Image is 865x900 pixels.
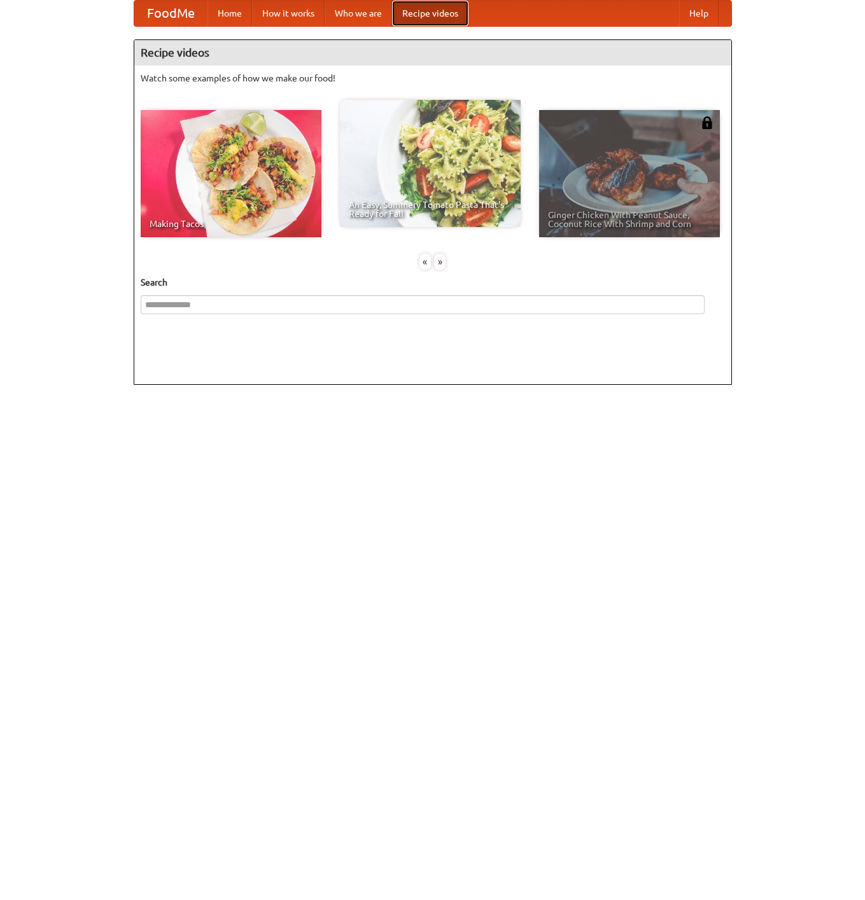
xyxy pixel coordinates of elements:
a: Home [207,1,252,26]
span: An Easy, Summery Tomato Pasta That's Ready for Fall [349,200,512,218]
h4: Recipe videos [134,40,731,66]
a: Recipe videos [392,1,468,26]
a: Who we are [325,1,392,26]
a: Making Tacos [141,110,321,237]
div: » [434,254,446,270]
p: Watch some examples of how we make our food! [141,72,725,85]
a: Help [679,1,719,26]
a: An Easy, Summery Tomato Pasta That's Ready for Fall [340,100,521,227]
a: FoodMe [134,1,207,26]
img: 483408.png [701,116,714,129]
span: Making Tacos [150,219,313,228]
div: « [419,254,431,270]
a: How it works [252,1,325,26]
h5: Search [141,276,725,289]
